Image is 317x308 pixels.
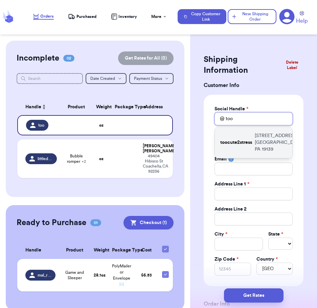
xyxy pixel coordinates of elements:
[99,123,104,127] strong: oz
[143,154,165,174] div: 49404 Hibisco St Coachella , CA 92236
[90,242,108,259] th: Weight
[92,99,111,115] th: Weight
[63,55,74,62] span: 02
[151,14,167,19] div: More
[65,153,88,164] span: Bubble romper
[76,14,96,19] span: Purchased
[64,270,86,281] span: Game and Sleeper
[135,242,158,259] th: Cost
[60,242,90,259] th: Product
[256,256,278,263] label: Country
[86,73,127,84] button: Date Created
[129,73,174,84] button: Payment Status
[38,123,44,128] span: too
[17,217,86,228] h2: Ready to Purchase
[40,14,54,19] span: Orders
[25,104,41,111] span: Handle
[61,99,92,115] th: Product
[90,219,101,226] span: 01
[214,263,251,276] input: 12345
[214,256,239,263] label: Zip Code
[278,57,306,73] button: Delete Label
[204,81,303,89] h3: Customer Info
[17,73,83,84] input: Search
[111,99,139,115] th: Package Type
[255,132,304,153] p: [STREET_ADDRESS] [GEOGRAPHIC_DATA] PA 19139
[214,106,248,112] label: Social Handle
[17,53,59,64] h2: Incomplete
[41,103,47,111] button: Sort ascending
[99,157,104,161] strong: oz
[296,11,308,25] a: Help
[123,216,174,229] button: Checkout (1)
[38,156,53,161] span: littledunesndaisies
[33,14,54,20] a: Orders
[224,288,284,303] button: Get Rates
[214,156,227,162] label: Email
[38,272,51,278] span: mal_roe1415
[68,13,96,20] a: Purchased
[143,144,165,154] div: [PERSON_NAME] [PERSON_NAME]
[139,99,173,115] th: Address
[25,247,41,254] span: Handle
[214,112,224,125] div: @
[108,242,135,259] th: Package Type
[82,159,86,163] span: + 2
[214,231,227,238] label: City
[228,9,276,24] button: New Shipping Order
[111,14,137,20] a: Inventory
[94,273,106,277] strong: 28.1 oz
[112,264,131,286] span: PolyMailer or Envelope ✉️
[118,51,174,65] button: Get Rates for All (0)
[141,273,152,277] span: $ 6.53
[178,9,226,24] button: Copy Customer Link
[296,17,308,25] span: Help
[90,76,115,81] span: Date Created
[118,14,137,19] span: Inventory
[268,231,283,238] label: State
[134,76,162,81] span: Payment Status
[204,54,281,76] h2: Shipping Information
[214,206,247,213] label: Address Line 2
[214,181,249,188] label: Address Line 1
[220,139,252,146] p: toocute2stress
